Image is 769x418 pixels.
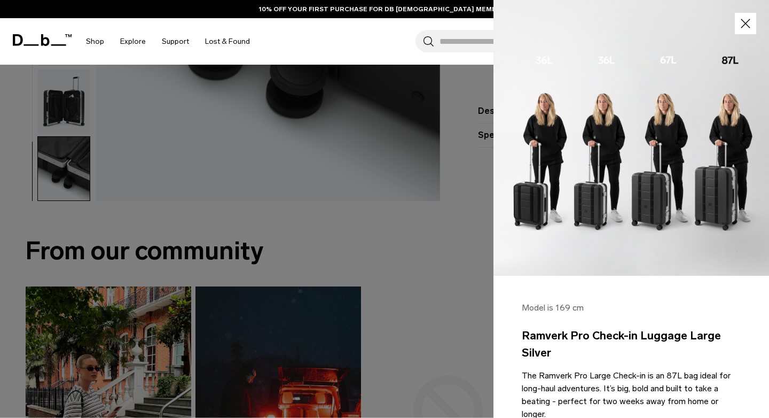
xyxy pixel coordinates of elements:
a: Lost & Found [205,22,250,60]
a: Explore [120,22,146,60]
a: Shop [86,22,104,60]
p: Model is 169 cm [522,301,741,314]
nav: Main Navigation [78,18,258,65]
a: Support [162,22,189,60]
h3: Ramverk Pro Check-in Luggage Large Silver [522,327,741,361]
a: 10% OFF YOUR FIRST PURCHASE FOR DB [DEMOGRAPHIC_DATA] MEMBERS [259,4,510,14]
